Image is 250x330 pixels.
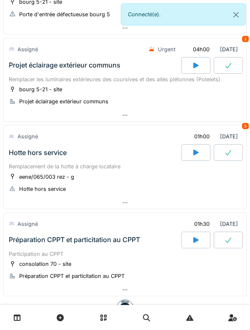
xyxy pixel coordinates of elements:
[142,42,241,57] div: [DATE]
[194,132,210,140] div: 01h00
[9,75,241,83] div: Remplacer les luminaires extérieures des coursives et des allés piétonnes (Potelets)
[19,185,66,193] div: Hotte hors service
[19,10,110,18] div: Porte d'entrée défectueuse bourg 5
[9,149,67,157] div: Hotte hors service
[19,85,62,93] div: bourg 5-21 - site
[19,272,125,280] div: Préparation CPPT et particitation au CPPT
[242,123,249,129] div: 5
[9,162,241,170] div: Remplacement de la hotte à charge locataire
[17,45,38,53] div: Assigné
[117,300,133,316] img: badge-BVDL4wpA.svg
[19,173,74,181] div: eene/065/003 rez - g
[194,220,210,228] div: 01h30
[187,129,241,144] div: [DATE]
[17,132,38,140] div: Assigné
[19,97,108,105] div: Projet éclairage extérieur communs
[9,61,120,69] div: Projet éclairage extérieur communs
[19,260,71,268] div: consolation 70 - site
[158,45,175,53] div: Urgent
[193,45,210,53] div: 04h00
[242,36,249,42] div: 2
[9,236,140,244] div: Préparation CPPT et particitation au CPPT
[187,216,241,232] div: [DATE]
[227,4,245,26] button: Close
[121,3,246,25] div: Connecté(e).
[9,250,241,258] div: Participation au CPPT
[17,220,38,228] div: Assigné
